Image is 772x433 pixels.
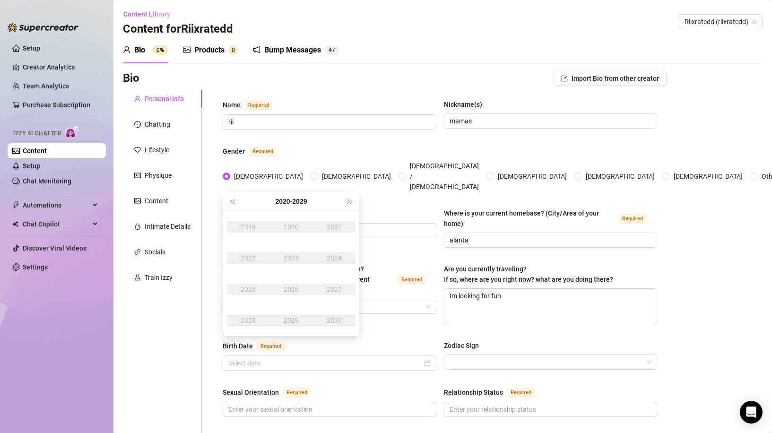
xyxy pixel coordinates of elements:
[685,15,757,29] span: Riixratedd (riixratedd)
[23,263,48,271] a: Settings
[444,265,613,283] span: Are you currently traveling? If so, where are you right now? what are you doing there?
[444,99,489,110] label: Nickname(s)
[134,44,145,56] div: Bio
[223,340,295,352] label: Birth Date
[23,244,87,252] a: Discover Viral Videos
[227,211,270,242] td: 2019
[12,201,20,209] span: thunderbolt
[153,45,168,55] sup: 0%
[223,146,287,157] label: Gender
[134,147,141,153] span: heart
[277,284,305,295] div: 2026
[264,44,321,56] div: Bump Messages
[249,147,277,157] span: Required
[444,208,658,229] label: Where is your current homebase? (City/Area of your home)
[494,171,571,182] span: [DEMOGRAPHIC_DATA]
[444,289,657,324] textarea: Im looking for fun
[270,274,313,305] td: 2026
[194,44,225,56] div: Products
[277,252,305,264] div: 2023
[320,252,348,264] div: 2024
[444,340,486,351] label: Zodiac Sign
[444,208,615,229] div: Where is your current homebase? (City/Area of your home)
[450,116,650,126] input: Nickname(s)
[234,252,262,264] div: 2022
[23,97,98,113] a: Purchase Subscription
[444,387,546,398] label: Relationship Status
[123,71,139,86] h3: Bio
[123,7,178,22] button: Content Library
[145,196,168,206] div: Content
[12,221,18,227] img: Chat Copilot
[244,100,273,111] span: Required
[8,23,78,32] img: logo-BBDzfeDw.svg
[23,44,40,52] a: Setup
[450,235,650,245] input: Where is your current homebase? (City/Area of your home)
[320,284,348,295] div: 2027
[253,46,260,53] span: notification
[134,249,141,255] span: link
[318,171,395,182] span: [DEMOGRAPHIC_DATA]
[123,46,130,53] span: user
[23,82,69,90] a: Team Analytics
[227,274,270,305] td: 2025
[145,247,165,257] div: Socials
[134,121,141,128] span: message
[450,404,650,415] input: Relationship Status
[740,401,763,424] div: Open Intercom Messenger
[561,75,568,82] span: import
[228,404,429,415] input: Sexual Orientation
[670,171,746,182] span: [DEMOGRAPHIC_DATA]
[134,198,141,204] span: picture
[582,171,659,182] span: [DEMOGRAPHIC_DATA]
[270,242,313,274] td: 2023
[23,147,47,155] a: Content
[325,45,339,55] sup: 47
[444,340,479,351] div: Zodiac Sign
[406,161,483,192] span: [DEMOGRAPHIC_DATA] / [DEMOGRAPHIC_DATA]
[223,100,241,110] div: Name
[145,145,169,155] div: Lifestyle
[227,192,237,211] button: Last year (Control + left)
[223,146,245,156] div: Gender
[134,274,141,281] span: experiment
[223,265,370,294] span: What is your timezone of your current location? If you are currently traveling, choose your curre...
[270,305,313,336] td: 2029
[312,211,356,242] td: 2021
[145,94,184,104] div: Personal Info
[228,358,422,368] input: Birth Date
[23,60,98,75] a: Creator Analytics
[145,119,170,130] div: Chatting
[332,47,335,53] span: 7
[227,242,270,274] td: 2022
[277,315,305,326] div: 2029
[234,315,262,326] div: 2028
[752,19,757,25] span: team
[276,192,307,211] button: Choose a decade
[223,387,321,398] label: Sexual Orientation
[223,208,294,219] div: Where did you grow up?
[228,117,429,127] input: Name
[23,198,90,213] span: Automations
[320,221,348,233] div: 2021
[13,129,61,138] span: Izzy AI Chatter
[234,284,262,295] div: 2025
[312,305,356,336] td: 2030
[444,387,503,398] div: Relationship Status
[283,388,311,398] span: Required
[123,10,170,18] span: Content Library
[228,45,238,55] sup: 0
[234,221,262,233] div: 2019
[554,71,667,86] button: Import Bio from other creator
[183,46,191,53] span: picture
[398,275,426,285] span: Required
[145,221,191,232] div: Intimate Details
[134,223,141,230] span: fire
[23,177,71,185] a: Chat Monitoring
[270,211,313,242] td: 2020
[320,315,348,326] div: 2030
[312,242,356,274] td: 2024
[312,274,356,305] td: 2027
[223,341,253,351] div: Birth Date
[134,95,141,102] span: user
